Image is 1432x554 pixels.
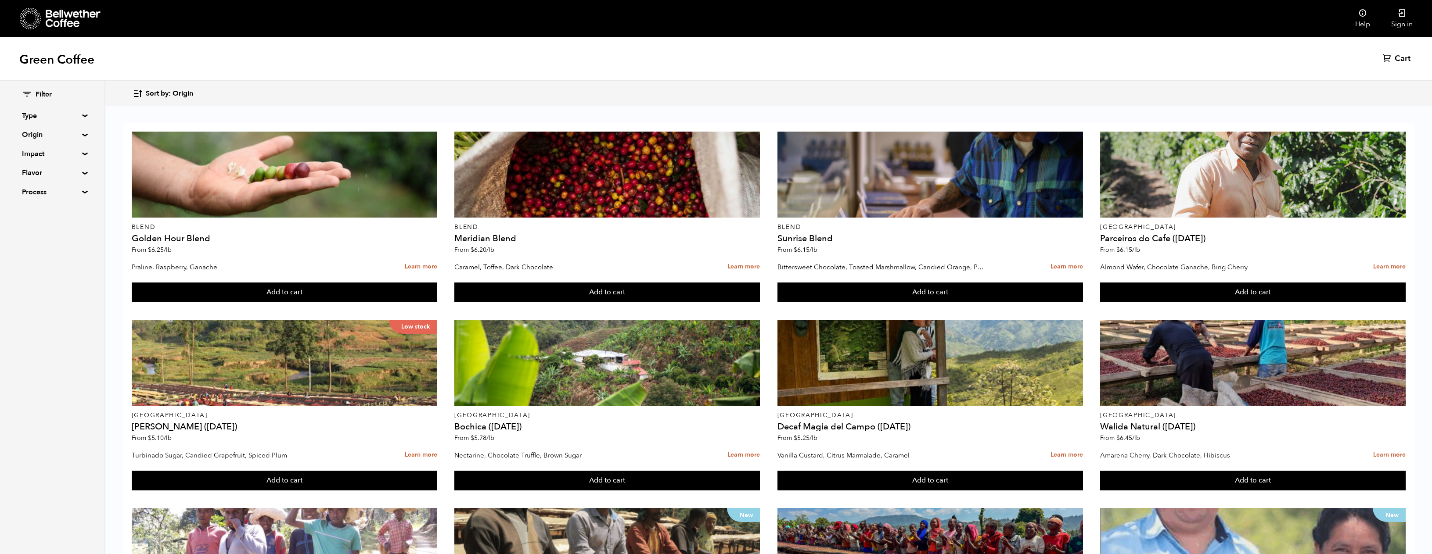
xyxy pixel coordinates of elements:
[727,257,760,276] a: Learn more
[1100,234,1406,243] h4: Parceiros do Cafe ([DATE])
[22,111,83,121] summary: Type
[1100,282,1406,303] button: Add to cart
[1100,246,1140,254] span: From
[1373,257,1406,276] a: Learn more
[1395,54,1410,64] span: Cart
[471,246,494,254] bdi: 6.20
[1373,446,1406,465] a: Learn more
[1116,434,1120,442] span: $
[454,434,494,442] span: From
[133,83,193,104] button: Sort by: Origin
[777,434,817,442] span: From
[777,449,985,462] p: Vanilla Custard, Citrus Marmalade, Caramel
[164,434,172,442] span: /lb
[794,434,797,442] span: $
[389,320,437,334] p: Low stock
[148,434,151,442] span: $
[1100,422,1406,431] h4: Walida Natural ([DATE])
[454,282,760,303] button: Add to cart
[1116,246,1120,254] span: $
[1100,449,1308,462] p: Amarena Cherry, Dark Chocolate, Hibiscus
[132,282,437,303] button: Add to cart
[132,449,339,462] p: Turbinado Sugar, Candied Grapefruit, Spiced Plum
[22,187,83,197] summary: Process
[794,246,797,254] span: $
[777,261,985,274] p: Bittersweet Chocolate, Toasted Marshmallow, Candied Orange, Praline
[1116,246,1140,254] bdi: 6.15
[777,412,1083,418] p: [GEOGRAPHIC_DATA]
[132,434,172,442] span: From
[19,52,94,68] h1: Green Coffee
[132,246,172,254] span: From
[148,246,151,254] span: $
[454,246,494,254] span: From
[794,246,817,254] bdi: 6.15
[132,234,437,243] h4: Golden Hour Blend
[810,246,817,254] span: /lb
[164,246,172,254] span: /lb
[454,412,760,418] p: [GEOGRAPHIC_DATA]
[1132,246,1140,254] span: /lb
[471,246,474,254] span: $
[486,434,494,442] span: /lb
[132,422,437,431] h4: [PERSON_NAME] ([DATE])
[132,261,339,274] p: Praline, Raspberry, Ganache
[1100,471,1406,491] button: Add to cart
[405,446,437,465] a: Learn more
[1116,434,1140,442] bdi: 6.45
[727,508,760,522] p: New
[148,246,172,254] bdi: 6.25
[454,422,760,431] h4: Bochica ([DATE])
[727,446,760,465] a: Learn more
[777,224,1083,230] p: Blend
[22,168,83,178] summary: Flavor
[148,434,172,442] bdi: 5.10
[132,412,437,418] p: [GEOGRAPHIC_DATA]
[1051,446,1083,465] a: Learn more
[777,234,1083,243] h4: Sunrise Blend
[132,471,437,491] button: Add to cart
[146,89,193,99] span: Sort by: Origin
[471,434,494,442] bdi: 5.78
[1051,257,1083,276] a: Learn more
[36,90,52,100] span: Filter
[1100,261,1308,274] p: Almond Wafer, Chocolate Ganache, Bing Cherry
[486,246,494,254] span: /lb
[1373,508,1406,522] p: New
[777,246,817,254] span: From
[132,224,437,230] p: Blend
[22,149,83,159] summary: Impact
[22,129,83,140] summary: Origin
[1132,434,1140,442] span: /lb
[777,282,1083,303] button: Add to cart
[777,471,1083,491] button: Add to cart
[471,434,474,442] span: $
[794,434,817,442] bdi: 5.25
[1100,434,1140,442] span: From
[810,434,817,442] span: /lb
[405,257,437,276] a: Learn more
[454,234,760,243] h4: Meridian Blend
[1100,224,1406,230] p: [GEOGRAPHIC_DATA]
[1383,54,1413,64] a: Cart
[454,449,662,462] p: Nectarine, Chocolate Truffle, Brown Sugar
[454,224,760,230] p: Blend
[1100,412,1406,418] p: [GEOGRAPHIC_DATA]
[132,320,437,406] a: Low stock
[454,471,760,491] button: Add to cart
[454,261,662,274] p: Caramel, Toffee, Dark Chocolate
[777,422,1083,431] h4: Decaf Magia del Campo ([DATE])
